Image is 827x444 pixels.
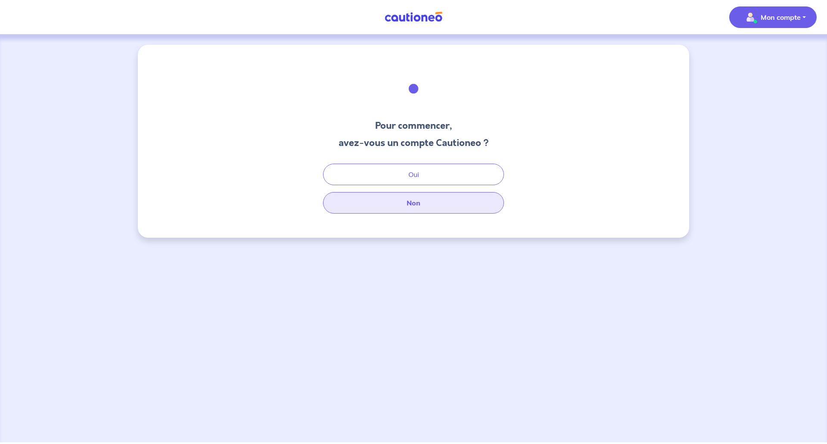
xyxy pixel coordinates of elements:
[339,136,489,150] h3: avez-vous un compte Cautioneo ?
[729,6,817,28] button: illu_account_valid_menu.svgMon compte
[339,119,489,133] h3: Pour commencer,
[390,65,437,112] img: illu_welcome.svg
[381,12,446,22] img: Cautioneo
[323,164,504,185] button: Oui
[743,10,757,24] img: illu_account_valid_menu.svg
[323,192,504,214] button: Non
[761,12,801,22] p: Mon compte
